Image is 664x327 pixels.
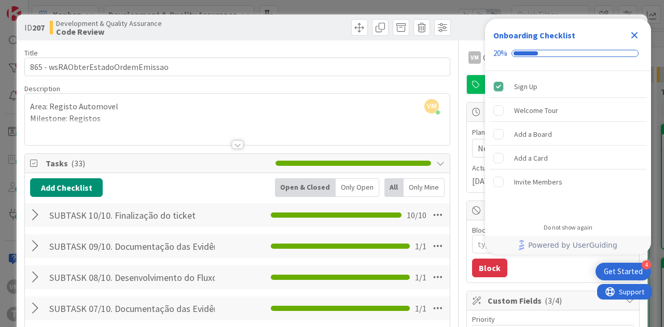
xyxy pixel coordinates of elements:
[514,104,558,117] div: Welcome Tour
[407,209,426,221] span: 10 / 10
[485,71,651,217] div: Checklist items
[24,84,60,93] span: Description
[493,49,507,58] div: 20%
[488,294,620,307] span: Custom Fields
[336,178,379,197] div: Only Open
[514,152,548,164] div: Add a Card
[415,302,426,315] span: 1 / 1
[24,48,38,58] label: Title
[30,101,445,112] p: Area: Registo Automovel
[489,147,647,169] div: Add a Card is incomplete.
[596,263,651,280] div: Open Get Started checklist, remaining modules: 4
[604,266,643,277] div: Get Started
[46,237,218,255] input: Add Checklist...
[384,178,404,197] div: All
[489,75,647,98] div: Sign Up is complete.
[46,157,270,169] span: Tasks
[24,21,45,34] span: ID
[514,128,552,140] div: Add a Board
[472,259,507,277] button: Block
[514,80,537,93] div: Sign Up
[493,49,643,58] div: Checklist progress: 20%
[424,99,439,113] span: VM
[415,240,426,252] span: 1 / 1
[56,19,162,27] span: Development & Quality Assurance
[493,29,575,41] div: Onboarding Checklist
[415,271,426,283] span: 1 / 1
[56,27,162,36] b: Code Review
[514,176,562,188] div: Invite Members
[472,316,634,323] div: Priority
[472,225,522,235] label: Blocked Reason
[71,158,85,168] span: ( 33 )
[544,223,592,232] div: Do not show again
[46,268,218,287] input: Add Checklist...
[489,170,647,193] div: Invite Members is incomplete.
[490,236,646,254] a: Powered by UserGuiding
[545,295,562,306] span: ( 3/4 )
[404,178,445,197] div: Only Mine
[24,58,450,76] input: type card name here...
[472,175,497,187] span: [DATE]
[472,163,634,174] span: Actual Dates
[46,299,218,318] input: Add Checklist...
[468,51,481,64] div: VM
[30,178,103,197] button: Add Checklist
[642,260,651,269] div: 4
[483,51,506,64] span: Owner
[485,236,651,254] div: Footer
[46,206,218,224] input: Add Checklist...
[472,127,634,138] span: Planned Dates
[485,19,651,254] div: Checklist Container
[478,142,505,154] span: Not Set
[275,178,336,197] div: Open & Closed
[489,99,647,122] div: Welcome Tour is incomplete.
[489,123,647,146] div: Add a Board is incomplete.
[626,27,643,44] div: Close Checklist
[30,112,445,124] p: Milestone: Registos
[32,22,45,33] b: 207
[528,239,617,251] span: Powered by UserGuiding
[22,2,47,14] span: Support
